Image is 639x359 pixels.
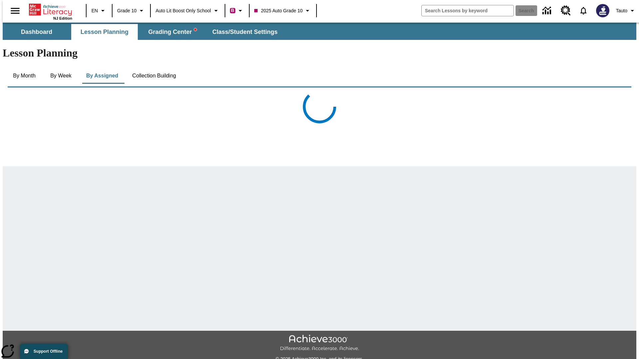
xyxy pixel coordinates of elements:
[3,23,636,40] div: SubNavbar
[139,24,206,40] button: Grading Center
[20,344,68,359] button: Support Offline
[114,5,148,17] button: Grade: Grade 10, Select a grade
[231,6,234,15] span: B
[53,16,72,20] span: NJ Edition
[194,28,197,31] svg: writing assistant alert
[148,28,196,36] span: Grading Center
[71,24,138,40] button: Lesson Planning
[21,28,52,36] span: Dashboard
[613,5,639,17] button: Profile/Settings
[592,2,613,19] button: Select a new avatar
[89,5,110,17] button: Language: EN, Select a language
[280,335,359,352] img: Achieve3000 Differentiate Accelerate Achieve
[3,24,284,40] div: SubNavbar
[616,7,627,14] span: Tauto
[252,5,314,17] button: Class: 2025 Auto Grade 10, Select your class
[596,4,609,17] img: Avatar
[3,24,70,40] button: Dashboard
[44,68,78,84] button: By Week
[34,349,63,354] span: Support Offline
[212,28,278,36] span: Class/Student Settings
[117,7,136,14] span: Grade 10
[92,7,98,14] span: EN
[29,3,72,16] a: Home
[127,68,181,84] button: Collection Building
[5,1,25,21] button: Open side menu
[81,68,123,84] button: By Assigned
[29,2,72,20] div: Home
[155,7,211,14] span: Auto Lit Boost only School
[422,5,514,16] input: search field
[153,5,223,17] button: School: Auto Lit Boost only School, Select your school
[575,2,592,19] a: Notifications
[81,28,128,36] span: Lesson Planning
[254,7,303,14] span: 2025 Auto Grade 10
[3,47,636,59] h1: Lesson Planning
[227,5,247,17] button: Boost Class color is violet red. Change class color
[538,2,557,20] a: Data Center
[557,2,575,20] a: Resource Center, Will open in new tab
[207,24,283,40] button: Class/Student Settings
[8,68,41,84] button: By Month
